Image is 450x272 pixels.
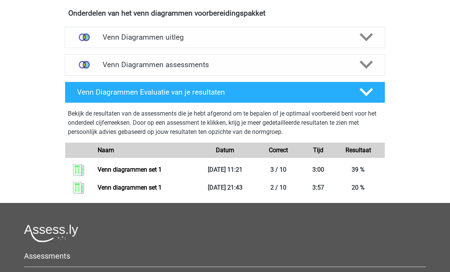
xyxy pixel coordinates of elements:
[68,109,382,137] p: Bekijk de resultaten van de assessments die je hebt afgerond om te bepalen of je optimaal voorber...
[198,146,252,155] div: Datum
[98,184,162,192] a: Venn diagrammen set 1
[74,28,94,47] img: venn diagrammen uitleg
[24,225,78,243] img: Assessly logo
[92,146,198,155] div: Naam
[77,88,347,97] h4: Venn Diagrammen Evaluatie van je resultaten
[68,9,382,18] h4: Onderdelen van het venn diagrammen voorbereidingspakket
[24,252,426,261] h5: Assessments
[74,55,94,75] img: venn diagrammen assessments
[103,61,347,69] h4: Venn Diagrammen assessments
[252,146,305,155] div: Correct
[103,33,347,42] h4: Venn Diagrammen uitleg
[305,146,332,155] div: Tijd
[331,146,385,155] div: Resultaat
[62,55,388,76] a: assessments Venn Diagrammen assessments
[98,166,162,174] a: Venn diagrammen set 1
[62,82,388,103] a: Venn Diagrammen Evaluatie van je resultaten
[62,27,388,48] a: uitleg Venn Diagrammen uitleg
